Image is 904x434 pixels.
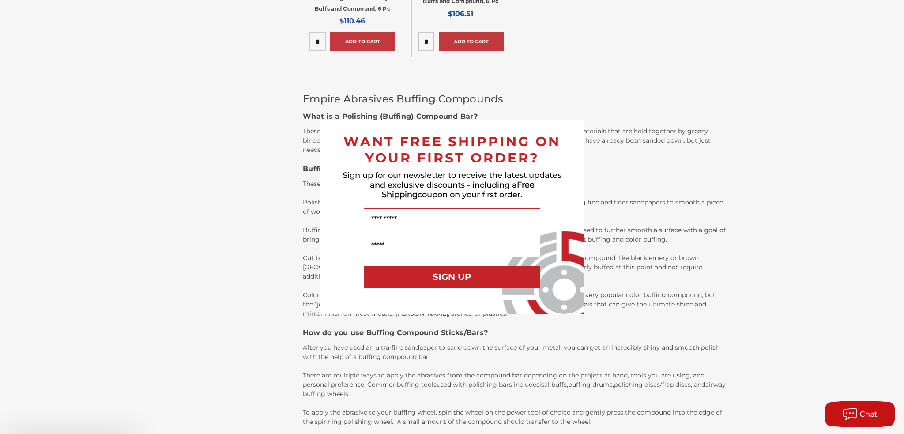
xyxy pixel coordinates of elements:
[343,170,561,200] span: Sign up for our newsletter to receive the latest updates and exclusive discounts - including a co...
[572,124,581,132] button: Close dialog
[825,401,895,427] button: Chat
[364,266,540,288] button: SIGN UP
[860,410,878,419] span: Chat
[343,133,561,166] span: WANT FREE SHIPPING ON YOUR FIRST ORDER?
[382,180,535,200] span: Free Shipping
